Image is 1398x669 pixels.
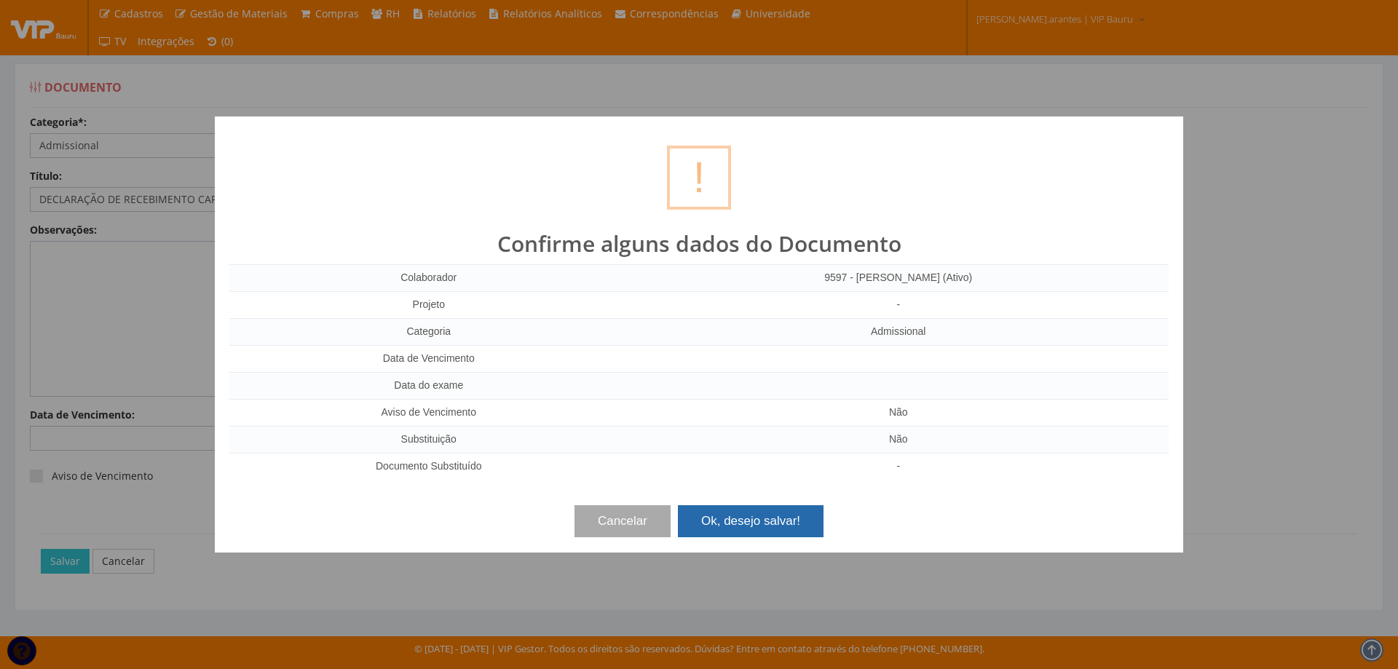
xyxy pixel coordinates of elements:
td: Não [628,426,1169,453]
button: Cancelar [574,505,671,537]
td: 9597 - [PERSON_NAME] (Ativo) [628,265,1169,292]
td: Documento Substituído [229,453,628,479]
td: - [628,453,1169,479]
td: Substituição [229,426,628,453]
td: Data do exame [229,372,628,399]
td: Admissional [628,318,1169,345]
td: Data de Vencimento [229,345,628,372]
td: Não [628,399,1169,426]
td: Categoria [229,318,628,345]
td: Projeto [229,291,628,318]
td: Colaborador [229,265,628,292]
button: Ok, desejo salvar! [678,505,824,537]
td: Aviso de Vencimento [229,399,628,426]
div: ! [667,146,731,210]
td: - [628,291,1169,318]
h2: Confirme alguns dados do Documento [229,231,1169,256]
